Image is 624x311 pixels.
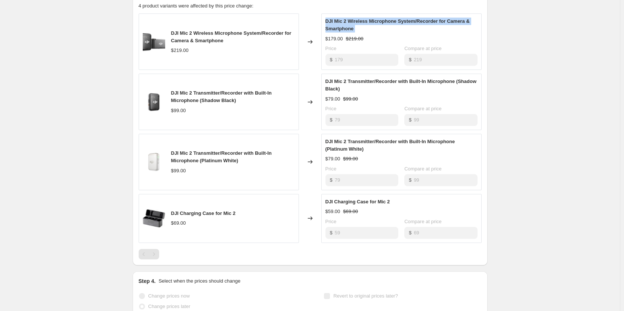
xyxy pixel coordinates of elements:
[325,155,340,163] div: $79.00
[343,155,358,163] strike: $99.00
[325,78,477,92] span: DJI Mic 2 Transmitter/Recorder with Built-In Microphone (Shadow Black)
[325,219,337,224] span: Price
[325,199,390,204] span: DJI Charging Case for Mic 2
[404,219,442,224] span: Compare at price
[330,57,333,62] span: $
[343,208,358,215] strike: $69.00
[171,30,291,43] span: DJI Mic 2 Wireless Microphone System/Recorder for Camera & Smartphone
[139,277,156,285] h2: Step 4.
[404,46,442,51] span: Compare at price
[330,230,333,235] span: $
[171,167,186,175] div: $99.00
[325,46,337,51] span: Price
[404,106,442,111] span: Compare at price
[148,293,190,299] span: Change prices now
[143,91,165,113] img: DJI-Mic-2-1TX-Shadow-Black_80x.png
[325,106,337,111] span: Price
[171,47,189,54] div: $219.00
[139,249,159,259] nav: Pagination
[325,166,337,172] span: Price
[171,210,236,216] span: DJI Charging Case for Mic 2
[158,277,240,285] p: Select when the prices should change
[325,18,470,31] span: DJI Mic 2 Wireless Microphone System/Recorder for Camera & Smartphone
[409,230,411,235] span: $
[143,207,165,230] img: 1705477554_1800669_80x.jpg
[171,150,272,163] span: DJI Mic 2 Transmitter/Recorder with Built-In Microphone (Platinum White)
[343,95,358,103] strike: $99.00
[330,177,333,183] span: $
[148,304,191,309] span: Change prices later
[333,293,398,299] span: Revert to original prices later?
[139,3,254,9] span: 4 product variants were affected by this price change:
[325,95,340,103] div: $79.00
[325,208,340,215] div: $59.00
[171,107,186,114] div: $99.00
[171,90,272,103] span: DJI Mic 2 Transmitter/Recorder with Built-In Microphone (Shadow Black)
[143,151,165,173] img: DJI-Mic-2-1TX-Pearl-White_80x.png
[325,139,455,152] span: DJI Mic 2 Transmitter/Recorder with Built-In Microphone (Platinum White)
[330,117,333,123] span: $
[143,31,165,53] img: DJI-Mic-2-1TX-1RX_80x.png
[404,166,442,172] span: Compare at price
[409,57,411,62] span: $
[409,117,411,123] span: $
[171,219,186,227] div: $69.00
[409,177,411,183] span: $
[346,35,364,43] strike: $219.00
[325,35,343,43] div: $179.00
